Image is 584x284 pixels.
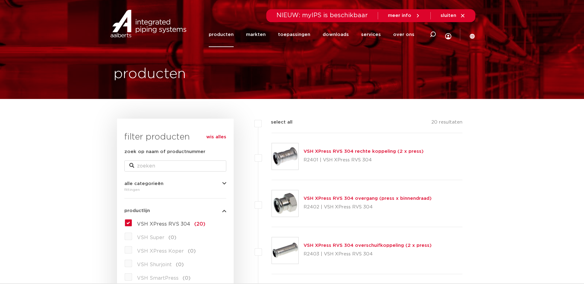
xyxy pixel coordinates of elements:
[323,22,349,47] a: downloads
[393,22,414,47] a: over ons
[124,148,205,156] label: zoek op naam of productnummer
[124,208,150,213] span: productlijn
[124,181,226,186] button: alle categorieën
[304,249,432,259] p: R2403 | VSH XPress RVS 304
[262,119,292,126] label: select all
[304,202,432,212] p: R2402 | VSH XPress RVS 304
[276,12,368,18] span: NIEUW: myIPS is beschikbaar
[246,22,266,47] a: markten
[209,22,234,47] a: producten
[188,249,196,254] span: (0)
[272,143,298,170] img: Thumbnail for VSH XPress RVS 304 rechte koppeling (2 x press)
[388,13,411,18] span: meer info
[137,235,164,240] span: VSH Super
[441,13,465,18] a: sluiten
[137,276,179,281] span: VSH SmartPress
[441,13,456,18] span: sluiten
[114,64,186,84] h1: producten
[206,133,226,141] a: wis alles
[124,208,226,213] button: productlijn
[388,13,421,18] a: meer info
[194,222,205,227] span: (20)
[124,160,226,172] input: zoeken
[361,22,381,47] a: services
[278,22,310,47] a: toepassingen
[209,22,414,47] nav: Menu
[304,243,432,248] a: VSH XPress RVS 304 overschuifkoppeling (2 x press)
[445,20,451,49] div: my IPS
[272,190,298,217] img: Thumbnail for VSH XPress RVS 304 overgang (press x binnendraad)
[168,235,176,240] span: (0)
[304,155,424,165] p: R2401 | VSH XPress RVS 304
[137,262,172,267] span: VSH Shurjoint
[124,131,226,143] h3: filter producten
[124,186,226,193] div: fittingen
[124,181,163,186] span: alle categorieën
[137,222,190,227] span: VSH XPress RVS 304
[272,237,298,264] img: Thumbnail for VSH XPress RVS 304 overschuifkoppeling (2 x press)
[137,249,184,254] span: VSH XPress Koper
[176,262,184,267] span: (0)
[304,196,432,201] a: VSH XPress RVS 304 overgang (press x binnendraad)
[431,119,462,128] p: 20 resultaten
[304,149,424,154] a: VSH XPress RVS 304 rechte koppeling (2 x press)
[183,276,191,281] span: (0)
